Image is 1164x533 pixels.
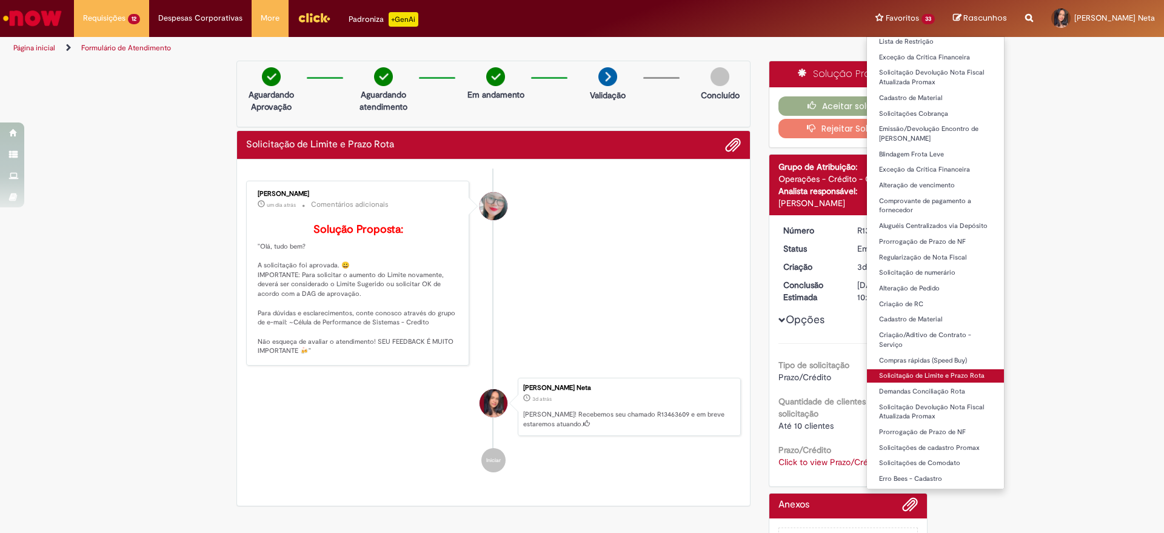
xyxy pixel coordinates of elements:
a: Blindagem Frota Leve [867,148,1004,161]
span: um dia atrás [267,201,296,209]
a: Click to view Prazo/Crédito [778,457,883,468]
h2: Anexos [778,500,809,511]
a: Solicitação Devolução Nota Fiscal Atualizada Promax [867,66,1004,89]
dt: Conclusão Estimada [774,279,849,303]
a: Alteração de Pedido [867,282,1004,295]
a: Lista de Restrição [867,35,1004,49]
div: [DATE] 10:48:05 [857,279,914,303]
a: Cadastro de Material [867,313,1004,326]
a: Página inicial [13,43,55,53]
p: Aguardando atendimento [354,89,413,113]
span: Favoritos [886,12,919,24]
a: Solicitações de cadastro Promax [867,441,1004,455]
span: 3d atrás [532,395,552,403]
button: Rejeitar Solução [778,119,918,138]
p: Validação [590,89,626,101]
img: ServiceNow [1,6,64,30]
a: Alteração de vencimento [867,179,1004,192]
a: Erro Bees - Cadastro [867,472,1004,486]
a: Rascunhos [953,13,1007,24]
div: Padroniza [349,12,418,27]
div: [PERSON_NAME] Neta [523,384,734,392]
dt: Status [774,243,849,255]
div: Operações - Crédito - Crédito Rota [778,173,918,185]
span: [PERSON_NAME] Neta [1074,13,1155,23]
a: Emissão/Devolução Encontro de [PERSON_NAME] [867,122,1004,145]
div: [PERSON_NAME] [778,197,918,209]
time: 29/08/2025 16:48:01 [857,261,887,272]
div: Franciele Fernanda Melo dos Santos [480,192,507,220]
div: 29/08/2025 16:48:01 [857,261,914,273]
div: Analista responsável: [778,185,918,197]
a: Regularização de Nota Fiscal [867,251,1004,264]
img: img-circle-grey.png [711,67,729,86]
span: More [261,12,279,24]
h2: Solicitação de Limite e Prazo Rota Histórico de tíquete [246,139,394,150]
li: Adalgisa Onofre De Araujo Neta [246,378,741,436]
a: Prorrogação de Prazo de NF [867,426,1004,439]
span: Despesas Corporativas [158,12,242,24]
p: +GenAi [389,12,418,27]
a: Formulário de Atendimento [81,43,171,53]
a: Demandas Conciliação Rota [867,385,1004,398]
a: Cadastro de Material [867,92,1004,105]
a: Criação/Aditivo de Contrato - Serviço [867,329,1004,351]
div: Solução Proposta [769,61,928,87]
span: Prazo/Crédito [778,372,831,383]
span: 3d atrás [857,261,887,272]
a: Exceção da Crítica Financeira [867,163,1004,176]
p: Aguardando Aprovação [242,89,301,113]
img: check-circle-green.png [374,67,393,86]
ul: Favoritos [866,36,1005,489]
b: Tipo de solicitação [778,360,849,370]
a: Compras rápidas (Speed Buy) [867,354,1004,367]
div: Grupo de Atribuição: [778,161,918,173]
dt: Criação [774,261,849,273]
img: check-circle-green.png [262,67,281,86]
p: Concluído [701,89,740,101]
b: Prazo/Crédito [778,444,831,455]
a: Solicitação de Limite e Prazo Rota [867,369,1004,383]
p: [PERSON_NAME]! Recebemos seu chamado R13463609 e em breve estaremos atuando. [523,410,734,429]
span: Até 10 clientes [778,420,834,431]
a: Solicitações de Comodato [867,457,1004,470]
span: 33 [921,14,935,24]
time: 29/08/2025 16:48:01 [532,395,552,403]
button: Aceitar solução [778,96,918,116]
img: arrow-next.png [598,67,617,86]
time: 30/08/2025 17:22:22 [267,201,296,209]
div: R13463609 [857,224,914,236]
a: Solicitação Devolução Nota Fiscal Atualizada Promax [867,401,1004,423]
b: Solução Proposta: [313,223,403,236]
dt: Número [774,224,849,236]
a: Criação de RC [867,298,1004,311]
a: Solicitações Cobrança [867,107,1004,121]
p: Em andamento [467,89,524,101]
img: check-circle-green.png [486,67,505,86]
a: Solicitação de numerário [867,266,1004,280]
div: Adalgisa Onofre De Araujo Neta [480,389,507,417]
p: "Olá, tudo bem? A solicitação foi aprovada. 😀 IMPORTANTE: Para solicitar o aumento do Limite nova... [258,224,460,356]
b: Quantidade de clientes nessa solicitação [778,396,889,419]
img: click_logo_yellow_360x200.png [298,8,330,27]
a: Exceção da Crítica Financeira [867,51,1004,64]
span: Requisições [83,12,125,24]
ul: Histórico de tíquete [246,169,741,484]
div: [PERSON_NAME] [258,190,460,198]
button: Adicionar anexos [725,137,741,153]
small: Comentários adicionais [311,199,389,210]
span: 12 [128,14,140,24]
span: Rascunhos [963,12,1007,24]
ul: Trilhas de página [9,37,767,59]
button: Adicionar anexos [902,497,918,518]
a: Comprovante de pagamento a fornecedor [867,195,1004,217]
a: Prorrogação de Prazo de NF [867,235,1004,249]
div: Em Validação [857,243,914,255]
a: Aluguéis Centralizados via Depósito [867,220,1004,233]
